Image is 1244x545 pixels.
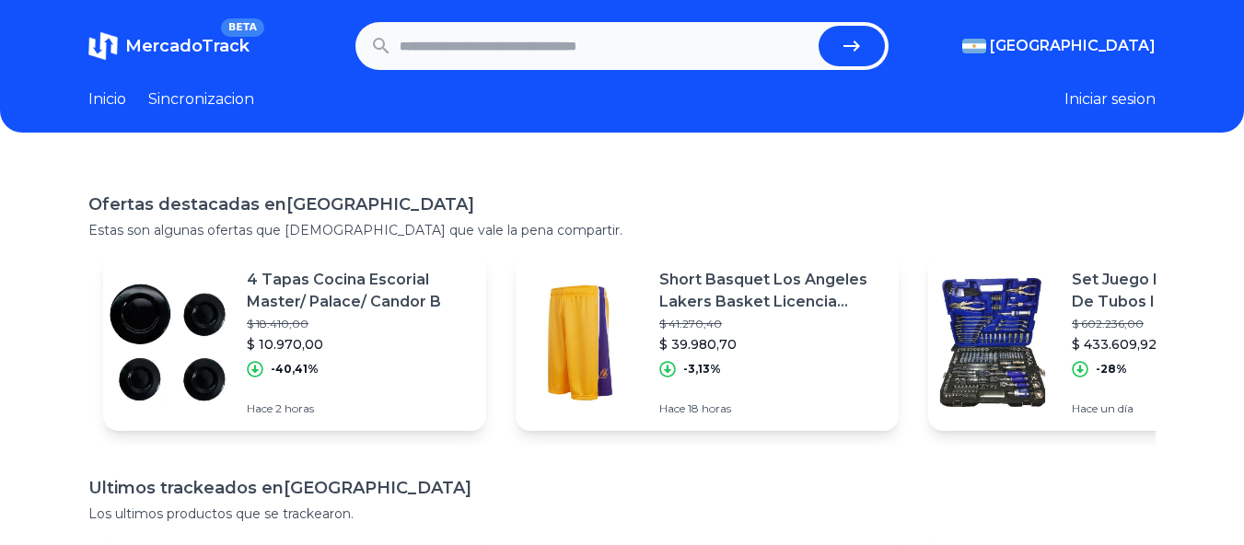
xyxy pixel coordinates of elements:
[516,278,645,407] img: Featured image
[659,269,884,313] p: Short Basquet Los Angeles Lakers Basket Licencia Oficial Nba
[148,88,254,110] a: Sincronizacion
[516,254,899,431] a: Featured imageShort Basquet Los Angeles Lakers Basket Licencia Oficial Nba$ 41.270,40$ 39.980,70-...
[928,278,1057,407] img: Featured image
[962,35,1156,57] button: [GEOGRAPHIC_DATA]
[88,31,118,61] img: MercadoTrack
[990,35,1156,57] span: [GEOGRAPHIC_DATA]
[88,475,1156,501] h1: Ultimos trackeados en [GEOGRAPHIC_DATA]
[1064,88,1156,110] button: Iniciar sesion
[88,31,250,61] a: MercadoTrackBETA
[88,221,1156,239] p: Estas son algunas ofertas que [DEMOGRAPHIC_DATA] que vale la pena compartir.
[659,317,884,331] p: $ 41.270,40
[125,36,250,56] span: MercadoTrack
[962,39,986,53] img: Argentina
[247,401,471,416] p: Hace 2 horas
[221,18,264,37] span: BETA
[247,335,471,354] p: $ 10.970,00
[659,401,884,416] p: Hace 18 horas
[88,191,1156,217] h1: Ofertas destacadas en [GEOGRAPHIC_DATA]
[88,88,126,110] a: Inicio
[1096,362,1127,377] p: -28%
[103,278,232,407] img: Featured image
[271,362,319,377] p: -40,41%
[683,362,721,377] p: -3,13%
[659,335,884,354] p: $ 39.980,70
[103,254,486,431] a: Featured image4 Tapas Cocina Escorial Master/ Palace/ Candor B$ 18.410,00$ 10.970,00-40,41%Hace 2...
[247,269,471,313] p: 4 Tapas Cocina Escorial Master/ Palace/ Candor B
[247,317,471,331] p: $ 18.410,00
[88,504,1156,523] p: Los ultimos productos que se trackearon.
